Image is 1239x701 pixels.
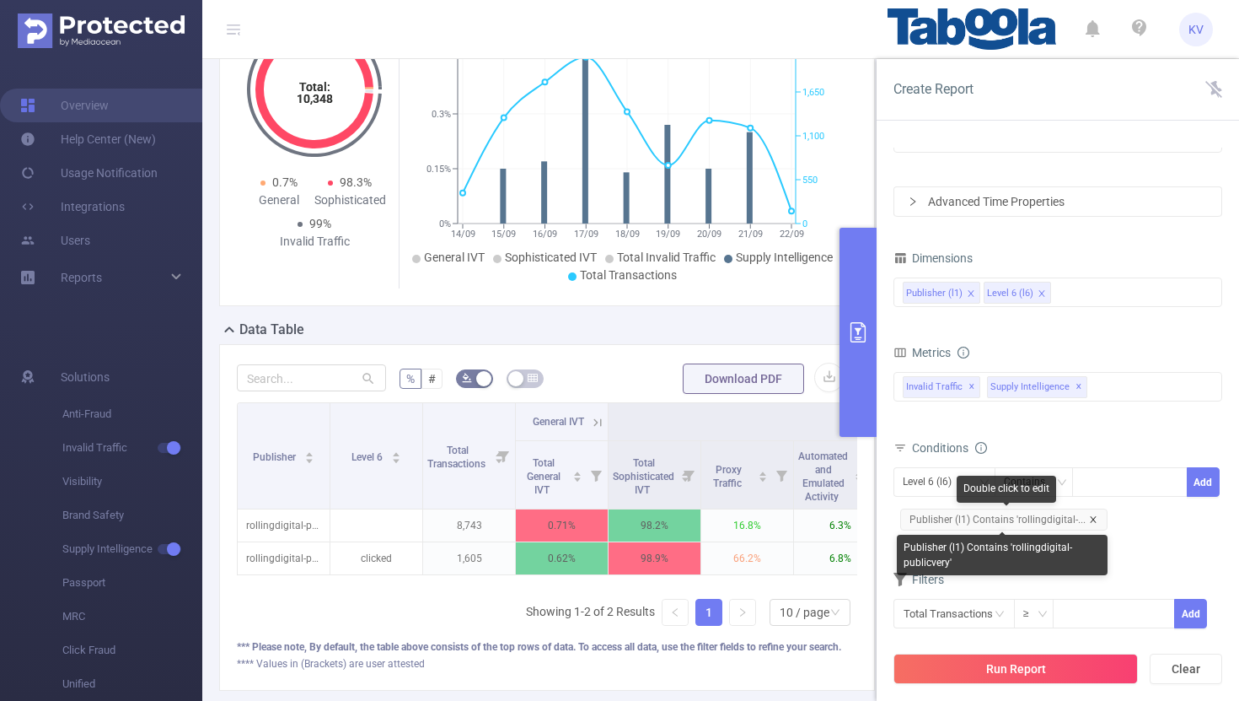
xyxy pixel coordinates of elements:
i: icon: close [967,289,975,299]
span: Sophisticated IVT [505,251,597,264]
span: Total Invalid Traffic [617,251,716,264]
h2: Data Table [239,320,304,340]
span: Solutions [61,360,110,394]
a: Users [20,224,90,257]
div: ≥ [1023,600,1041,628]
span: Publisher [253,451,298,463]
div: Publisher (l1) [906,283,963,305]
button: Run Report [893,654,1138,684]
a: Integrations [20,190,125,224]
div: Sophisticated [314,191,385,209]
p: 0.71% [516,510,608,542]
i: icon: close [1038,289,1046,299]
span: Proxy Traffic [713,464,744,489]
tspan: 16/09 [533,229,557,240]
li: Next Page [729,599,756,626]
p: 8,743 [423,510,515,542]
span: Total Sophisticated IVT [613,457,674,496]
tspan: 0.15% [426,164,451,175]
i: icon: right [908,197,918,207]
div: Level 6 (l6) [987,283,1033,305]
a: Help Center (New) [20,122,156,156]
span: Reports [61,271,102,284]
span: Metrics [893,346,951,359]
li: Showing 1-2 of 2 Results [526,599,655,626]
p: 6.3% [794,510,886,542]
p: 98.2% [609,510,700,542]
div: Level 6 (l6) [903,468,963,496]
p: 0.62% [516,542,608,574]
span: Automated and Emulated Activity [798,450,848,503]
p: 66.2% [701,542,793,574]
span: Supply Intelligence [62,532,202,566]
span: General IVT [424,251,485,264]
span: 0.7% [272,175,298,189]
span: % [406,372,415,386]
span: Dimensions [893,251,973,265]
div: icon: rightAdvanced Time Properties [894,187,1221,216]
tspan: 18/09 [615,229,640,240]
div: General [244,191,314,209]
span: Conditions [912,441,987,455]
span: Supply Intelligence [736,251,833,264]
input: Search... [237,364,386,391]
tspan: 0.3% [432,109,451,120]
span: Total General IVT [527,457,560,496]
i: icon: right [737,607,748,617]
div: 10 / page [780,600,829,625]
tspan: Total: [299,80,330,94]
button: Clear [1150,654,1222,684]
i: icon: caret-down [304,456,314,461]
div: **** Values in (Brackets) are user attested [237,656,857,671]
p: 98.9% [609,542,700,574]
span: 98.3% [340,175,372,189]
tspan: 1,650 [802,87,824,98]
span: Invalid Traffic [903,376,980,398]
tspan: 0 [802,218,807,229]
i: icon: info-circle [975,442,987,454]
button: Download PDF [683,364,804,394]
li: 1 [695,599,722,626]
div: Publisher (l1) Contains 'rollingdigital-publicvery' [897,535,1108,575]
button: Add [1174,599,1207,628]
p: 1,605 [423,542,515,574]
div: Sort [854,469,864,479]
i: Filter menu [770,441,793,509]
i: icon: caret-up [573,469,582,474]
span: Supply Intelligence [987,376,1087,398]
span: Visibility [62,465,202,499]
tspan: 21/09 [738,229,763,240]
tspan: 550 [802,175,818,186]
div: Sort [304,450,314,460]
i: icon: table [528,373,538,383]
i: icon: close [1089,515,1097,524]
span: Brand Safety [62,499,202,532]
li: Publisher (l1) [903,282,980,304]
tspan: 19/09 [656,229,680,240]
i: Filter menu [491,403,515,509]
a: Overview [20,89,109,122]
a: Usage Notification [20,156,158,190]
p: clicked [330,542,422,574]
div: *** Please note, By default, the table above consists of the top rows of data. To access all data... [237,639,857,655]
p: rollingdigital-publicvery [238,542,330,574]
span: Invalid Traffic [62,431,202,465]
div: Contains [1004,468,1057,496]
a: 1 [696,600,721,625]
i: icon: down [1057,477,1067,489]
i: icon: caret-down [854,475,863,480]
i: Filter menu [677,441,700,509]
span: KV [1188,13,1204,46]
i: icon: caret-up [759,469,768,474]
span: Total Transactions [427,445,488,470]
i: icon: bg-colors [462,373,472,383]
span: General IVT [533,416,584,428]
button: Add [1187,467,1220,497]
span: Create Report [893,81,973,97]
div: Sort [758,469,768,479]
i: icon: down [1038,609,1048,621]
img: Protected Media [18,13,185,48]
tspan: 15/09 [491,229,516,240]
tspan: 17/09 [574,229,598,240]
i: icon: caret-up [854,469,863,474]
